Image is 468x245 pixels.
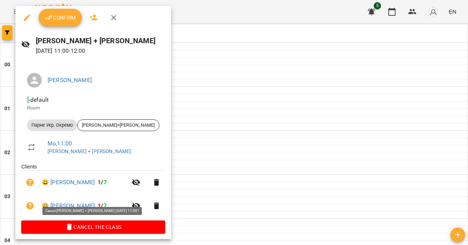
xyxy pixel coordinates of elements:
[98,179,101,186] span: 1
[103,179,107,186] span: 7
[42,201,95,210] a: 😀 [PERSON_NAME]
[39,9,82,26] button: Confirm
[27,223,159,231] span: Cancel the class
[98,202,101,209] span: 1
[27,104,159,112] p: Room
[27,96,50,103] span: - default
[36,47,165,55] p: [DATE] 11:00 - 12:00
[48,148,131,154] a: [PERSON_NAME] + [PERSON_NAME]
[77,119,159,131] div: [PERSON_NAME]+[PERSON_NAME]
[98,179,106,186] b: /
[27,122,77,129] span: Парне Укр. Окремо
[21,174,39,191] button: Unpaid. Bill the attendance?
[78,122,159,129] span: [PERSON_NAME]+[PERSON_NAME]
[48,140,72,147] a: Mo , 11:00
[48,77,92,83] a: [PERSON_NAME]
[36,35,165,47] h6: [PERSON_NAME] + [PERSON_NAME]
[21,220,165,234] button: Cancel the class
[42,178,95,187] a: 😀 [PERSON_NAME]
[21,197,39,215] button: Unpaid. Bill the attendance?
[103,202,107,209] span: 7
[45,13,76,22] span: Confirm
[21,163,165,220] ul: Clients
[98,202,106,209] b: /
